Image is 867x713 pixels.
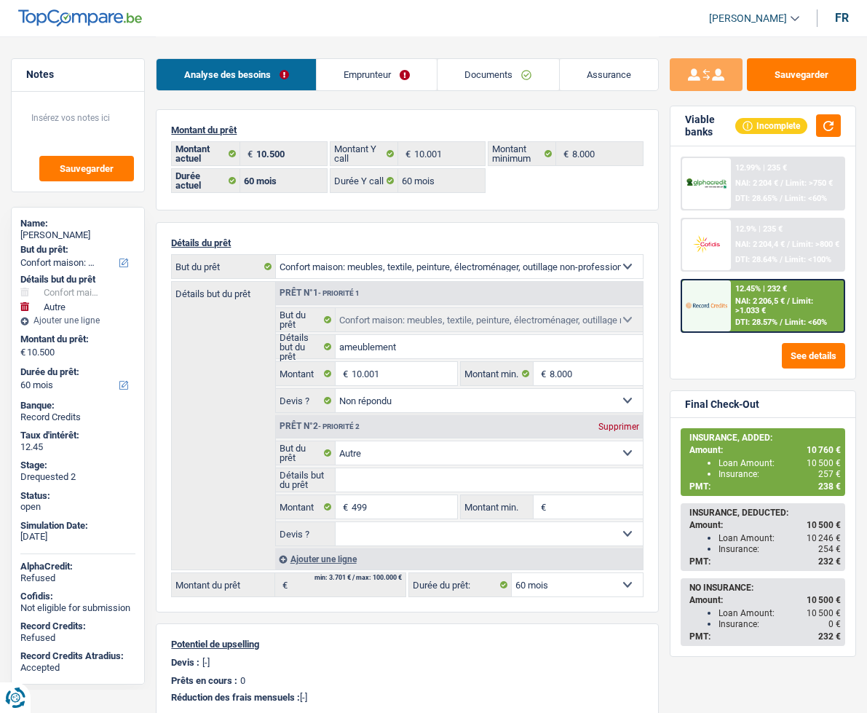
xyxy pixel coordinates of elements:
span: 10 500 € [807,458,841,468]
span: Limit: >800 € [792,240,839,249]
span: 10 500 € [807,595,841,605]
div: INSURANCE, ADDED: [689,433,841,443]
span: NAI: 2 204 € [735,178,778,188]
label: Montant [276,362,336,385]
p: [-] [202,657,210,668]
label: But du prêt [276,441,336,465]
div: PMT: [689,631,841,642]
div: Stage: [20,460,135,471]
img: AlphaCredit [686,177,727,189]
span: 10 760 € [807,445,841,455]
div: 12.45 [20,441,135,453]
div: Supprimer [595,422,643,431]
h5: Notes [26,68,130,81]
span: 0 € [828,619,841,629]
p: Potentiel de upselling [171,639,644,650]
span: € [20,347,25,358]
label: Montant du prêt: [20,334,132,345]
div: Name: [20,218,135,229]
span: DTI: 28.64% [735,255,777,264]
label: Détails but du prêt [172,282,274,299]
label: Montant min. [461,362,534,385]
span: / [780,318,783,327]
span: Sauvegarder [60,164,114,173]
span: € [534,495,550,519]
p: [-] [171,692,644,703]
span: 232 € [818,556,841,567]
span: Limit: <100% [785,255,831,264]
span: / [787,240,790,249]
label: Détails but du prêt [276,335,336,358]
span: DTI: 28.57% [735,318,777,327]
img: Cofidis [686,234,727,254]
div: Record Credits [20,411,135,423]
p: Prêts en cours : [171,675,237,686]
label: But du prêt: [20,244,132,256]
span: 10 500 € [807,520,841,530]
label: Montant min. [461,495,534,519]
div: INSURANCE, DEDUCTED: [689,508,841,518]
p: Montant du prêt [171,125,644,135]
p: Détails du prêt [171,237,644,248]
span: 254 € [818,544,841,554]
a: [PERSON_NAME] [697,7,799,31]
div: Status: [20,490,135,502]
div: Not eligible for submission [20,602,135,614]
span: € [240,142,256,165]
span: / [787,296,790,306]
a: Emprunteur [317,59,437,90]
div: Drequested 2 [20,471,135,483]
span: Limit: <60% [785,194,827,203]
label: Montant Y call [330,142,398,165]
div: Viable banks [685,114,735,138]
span: 232 € [818,631,841,642]
span: NAI: 2 204,4 € [735,240,785,249]
div: Insurance: [718,619,841,629]
a: Documents [438,59,558,90]
a: Assurance [560,59,658,90]
span: € [398,142,414,165]
button: Sauvegarder [39,156,134,181]
span: 257 € [818,469,841,479]
label: Devis ? [276,522,336,545]
span: - Priorité 1 [318,289,360,297]
span: € [336,362,352,385]
div: Accepted [20,662,135,674]
div: Final Check-Out [685,398,759,411]
a: Analyse des besoins [157,59,315,90]
div: 12.99% | 235 € [735,163,787,173]
label: Montant du prêt [172,573,274,596]
div: Banque: [20,400,135,411]
div: Amount: [689,445,841,455]
div: 12.45% | 232 € [735,284,787,294]
label: Montant actuel [172,142,239,165]
span: 238 € [818,481,841,492]
button: See details [782,343,845,369]
div: min: 3.701 € / max: 100.000 € [314,575,402,581]
img: Record Credits [686,295,727,315]
div: Loan Amount: [718,608,841,618]
label: Durée du prêt: [409,573,512,596]
div: open [20,501,135,513]
div: 12.9% | 235 € [735,224,783,234]
div: [DATE] [20,531,135,543]
div: Simulation Date: [20,520,135,532]
span: 10 246 € [807,533,841,543]
div: Prêt n°2 [276,422,363,431]
span: DTI: 28.65% [735,194,777,203]
label: But du prêt [172,255,275,278]
p: 0 [240,675,245,686]
div: PMT: [689,481,841,492]
div: Taux d'intérêt: [20,430,135,441]
div: Record Credits: [20,621,135,632]
label: Détails but du prêt [276,468,336,492]
span: 10 500 € [807,608,841,618]
span: / [780,255,783,264]
button: Sauvegarder [747,58,856,91]
span: € [275,573,291,596]
div: Détails but du prêt [20,274,135,285]
div: Prêt n°1 [276,288,363,298]
span: € [336,495,352,519]
span: Limit: >1.033 € [735,296,813,315]
label: Durée actuel [172,169,239,192]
